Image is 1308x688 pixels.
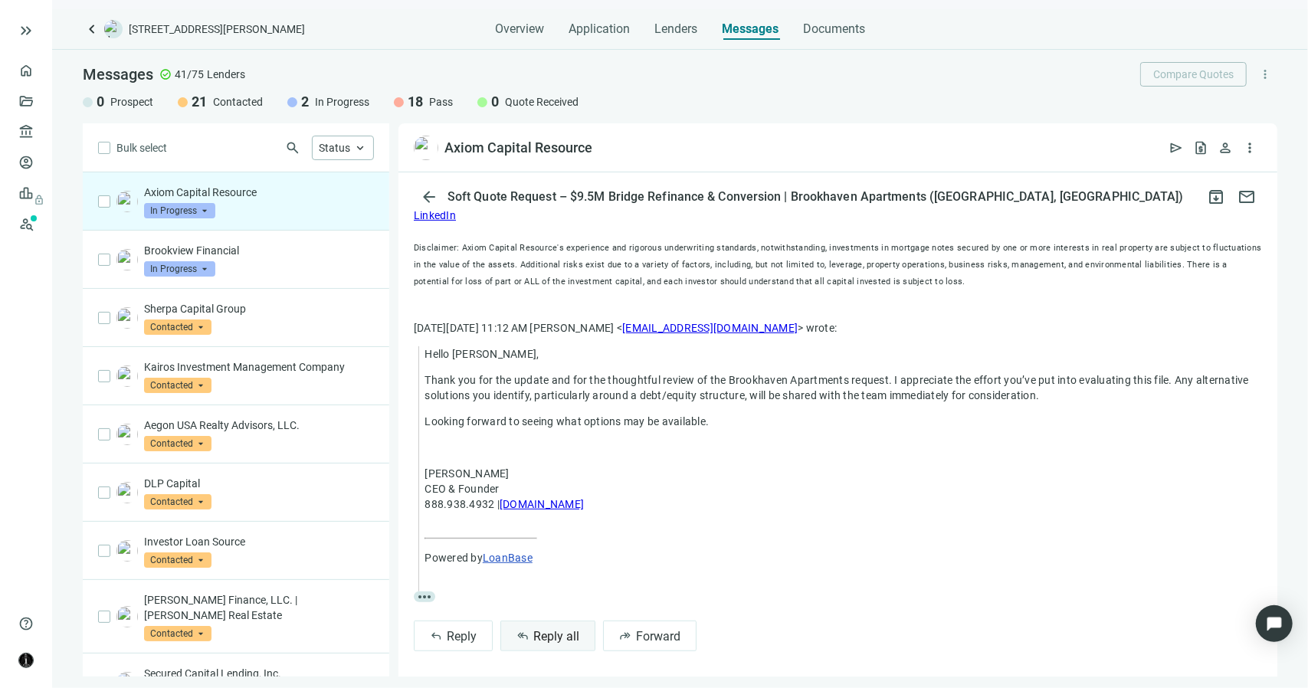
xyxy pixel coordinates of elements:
span: request_quote [1193,140,1208,156]
span: Status [319,142,350,154]
span: Quote Received [505,94,579,110]
button: arrow_back [414,182,444,212]
span: 21 [192,93,207,111]
span: Overview [495,21,544,37]
img: 507ab297-7134-4cf9-a5d5-df901da1d439 [116,307,138,329]
span: 2 [301,93,309,111]
p: Brookview Financial [144,243,374,258]
span: Bulk select [116,139,167,156]
div: Soft Quote Request – $9.5M Bridge Refinance & Conversion | Brookhaven Apartments ([GEOGRAPHIC_DAT... [444,189,1187,205]
button: more_vert [1238,136,1262,160]
span: Contacted [144,319,211,335]
span: Prospect [110,94,153,110]
p: Axiom Capital Resource [144,185,374,200]
button: forwardForward [603,621,697,651]
p: DLP Capital [144,476,374,491]
span: send [1169,140,1184,156]
span: In Progress [315,94,369,110]
span: arrow_back [420,188,438,206]
p: [PERSON_NAME] Finance, LLC. | [PERSON_NAME] Real Estate [144,592,374,623]
p: Secured Capital Lending, Inc. [144,666,374,681]
img: f11a60fd-477f-48d3-8113-3e2f32cc161d [116,249,138,270]
span: help [18,616,34,631]
span: Reply all [533,629,579,644]
button: Compare Quotes [1140,62,1247,87]
span: keyboard_arrow_up [353,141,367,155]
img: 24d43aff-89e2-4992-b51a-c358918be0bb [414,136,438,160]
img: avatar [19,654,33,667]
span: Documents [803,21,865,37]
span: Contacted [144,626,211,641]
span: In Progress [144,261,215,277]
span: reply_all [516,630,529,642]
img: 82d333c4-b4a8-47c4-91f4-1c91c19e1a34 [116,606,138,627]
button: person [1213,136,1238,160]
span: check_circle [159,68,172,80]
p: Investor Loan Source [144,534,374,549]
span: Reply [447,629,477,644]
button: mail [1231,182,1262,212]
span: Contacted [144,378,211,393]
span: reply [430,630,442,642]
span: Messages [83,65,153,84]
span: In Progress [144,203,215,218]
button: more_vert [1253,62,1277,87]
img: a69f3eab-5229-4df6-b840-983cd4e2be87 [116,424,138,445]
span: Pass [429,94,453,110]
span: 0 [97,93,104,111]
button: send [1164,136,1188,160]
span: Lenders [207,67,245,82]
span: Messages [722,21,779,36]
span: [STREET_ADDRESS][PERSON_NAME] [129,21,305,37]
span: archive [1207,188,1225,206]
span: more_vert [1242,140,1257,156]
span: 41/75 [175,67,204,82]
button: reply_allReply all [500,621,595,651]
div: Axiom Capital Resource [444,139,592,157]
span: 0 [491,93,499,111]
img: 32e5d180-2127-473a-99f0-b7ac69551aa4 [116,365,138,387]
img: deal-logo [104,20,123,38]
span: forward [619,630,631,642]
button: request_quote [1188,136,1213,160]
span: more_vert [1258,67,1272,81]
p: Sherpa Capital Group [144,301,374,316]
img: 917acf5e-07f8-45b9-9335-2847a5d0b34d [116,540,138,562]
p: Aegon USA Realty Advisors, LLC. [144,418,374,433]
button: keyboard_double_arrow_right [17,21,35,40]
span: Forward [636,629,680,644]
button: archive [1201,182,1231,212]
img: e1adfaf1-c1e5-4a27-8d0e-77d95da5e3c5 [116,482,138,503]
span: more_horiz [414,591,435,602]
span: Contacted [144,552,211,568]
span: Contacted [213,94,263,110]
span: Contacted [144,494,211,509]
span: 18 [408,93,423,111]
p: Kairos Investment Management Company [144,359,374,375]
button: replyReply [414,621,493,651]
span: mail [1238,188,1256,206]
span: search [285,140,300,156]
span: Lenders [654,21,697,37]
span: Contacted [144,436,211,451]
a: keyboard_arrow_left [83,20,101,38]
div: Open Intercom Messenger [1256,605,1293,642]
span: Application [569,21,630,37]
span: person [1218,140,1233,156]
img: 24d43aff-89e2-4992-b51a-c358918be0bb [116,191,138,212]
